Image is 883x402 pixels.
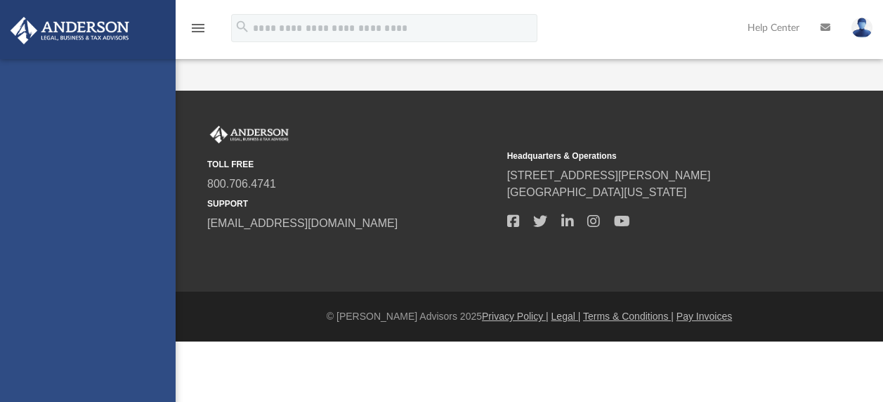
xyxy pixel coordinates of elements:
img: Anderson Advisors Platinum Portal [6,17,133,44]
a: 800.706.4741 [207,178,276,190]
a: Legal | [551,311,581,322]
a: Privacy Policy | [482,311,549,322]
div: © [PERSON_NAME] Advisors 2025 [176,309,883,324]
small: TOLL FREE [207,158,497,171]
a: [STREET_ADDRESS][PERSON_NAME] [507,169,711,181]
a: Pay Invoices [676,311,732,322]
i: search [235,19,250,34]
i: menu [190,20,207,37]
img: Anderson Advisors Platinum Portal [207,126,292,144]
a: [GEOGRAPHIC_DATA][US_STATE] [507,186,687,198]
small: Headquarters & Operations [507,150,797,162]
small: SUPPORT [207,197,497,210]
a: [EMAIL_ADDRESS][DOMAIN_NAME] [207,217,398,229]
a: menu [190,27,207,37]
a: Terms & Conditions | [583,311,674,322]
img: User Pic [851,18,872,38]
